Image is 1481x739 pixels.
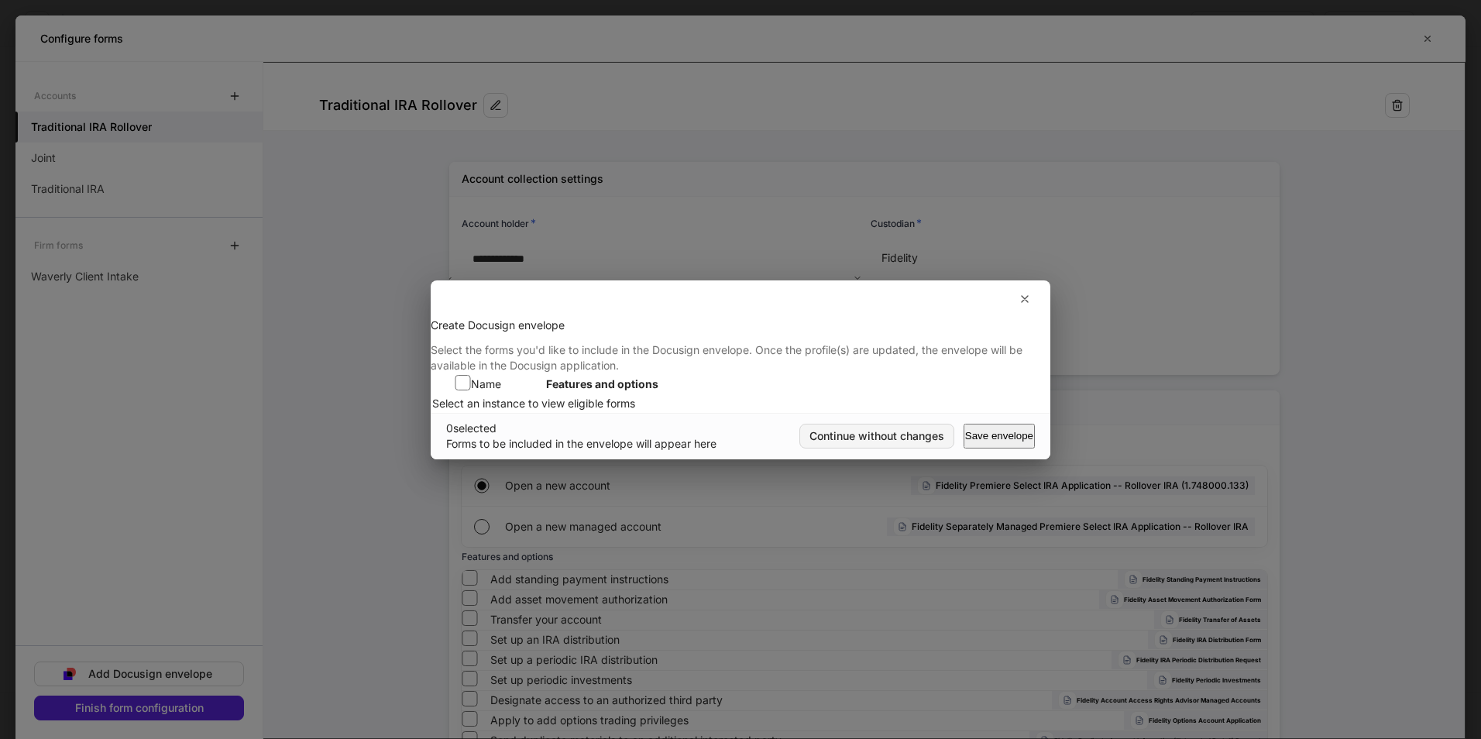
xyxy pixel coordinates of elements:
p: Select an instance to view eligible forms [432,396,658,411]
span: Name [471,376,501,392]
div: Continue without changes [809,431,944,442]
div: Select the forms you'd like to include in the Docusign envelope. Once the profile(s) are updated,... [431,333,1050,373]
button: Continue without changes [799,424,954,449]
div: Forms to be included in the envelope will appear here [446,436,716,452]
button: Save envelope [964,424,1035,449]
div: Create Docusign envelope [431,318,1050,333]
div: 0 selected [446,421,716,436]
th: Features and options [546,375,658,394]
div: Save envelope [965,431,1033,441]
